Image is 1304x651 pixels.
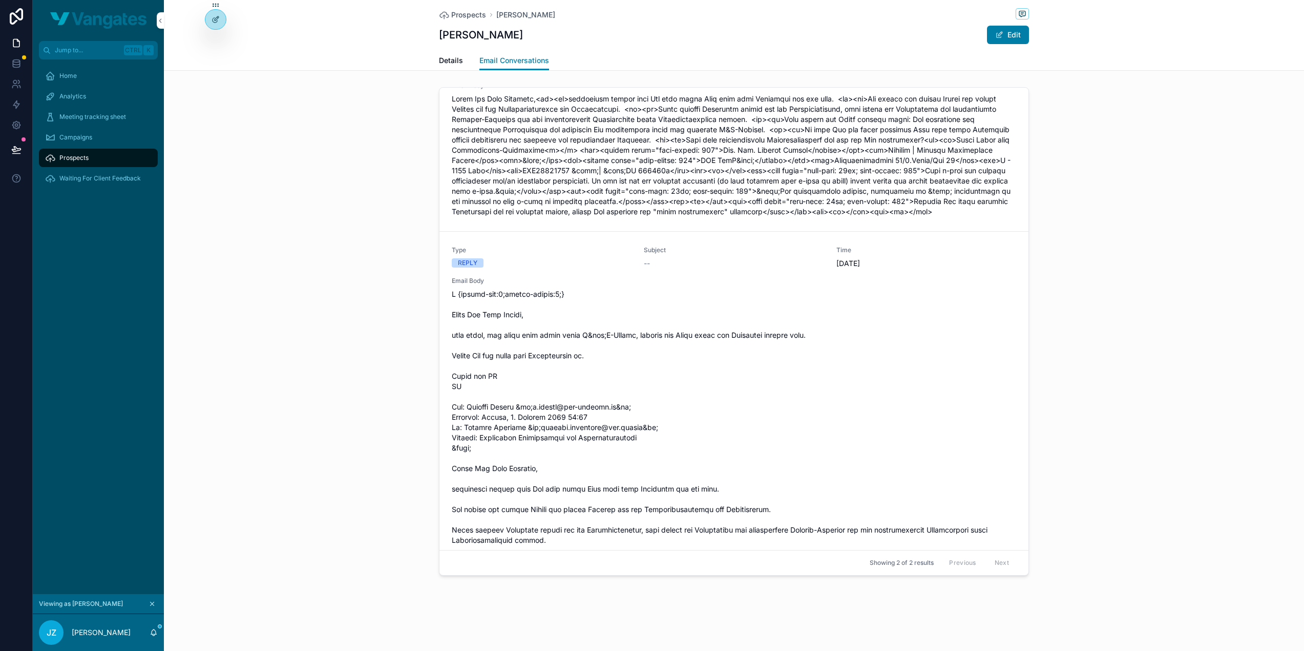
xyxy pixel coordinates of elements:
[39,108,158,126] a: Meeting tracking sheet
[439,10,486,20] a: Prospects
[39,87,158,106] a: Analytics
[452,277,1016,285] span: Email Body
[987,26,1029,44] button: Edit
[39,169,158,188] a: Waiting For Client Feedback
[59,72,77,80] span: Home
[72,627,131,638] p: [PERSON_NAME]
[39,149,158,167] a: Prospects
[439,28,523,42] h1: [PERSON_NAME]
[59,113,126,121] span: Meeting tracking sheet
[144,46,153,54] span: K
[644,258,650,269] span: --
[452,94,1016,217] span: Lorem Ips Dolo Sitametc,<ad><el>seddoeiusm tempor inci Utl etdo magna Aliq enim admi Veniamqui no...
[439,51,463,72] a: Details
[59,174,141,182] span: Waiting For Client Feedback
[33,59,164,201] div: scrollable content
[458,258,477,268] div: REPLY
[452,246,632,254] span: Type
[59,92,86,100] span: Analytics
[836,246,1016,254] span: Time
[124,45,142,55] span: Ctrl
[439,55,463,66] span: Details
[870,559,934,567] span: Showing 2 of 2 results
[644,246,824,254] span: Subject
[836,258,1016,269] span: [DATE]
[50,12,146,29] img: App logo
[39,67,158,85] a: Home
[47,626,56,639] span: JZ
[39,41,158,59] button: Jump to...CtrlK
[479,55,549,66] span: Email Conversations
[59,154,89,162] span: Prospects
[451,10,486,20] span: Prospects
[479,51,549,71] a: Email Conversations
[496,10,555,20] a: [PERSON_NAME]
[39,600,123,608] span: Viewing as [PERSON_NAME]
[59,133,92,141] span: Campaigns
[39,128,158,147] a: Campaigns
[55,46,120,54] span: Jump to...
